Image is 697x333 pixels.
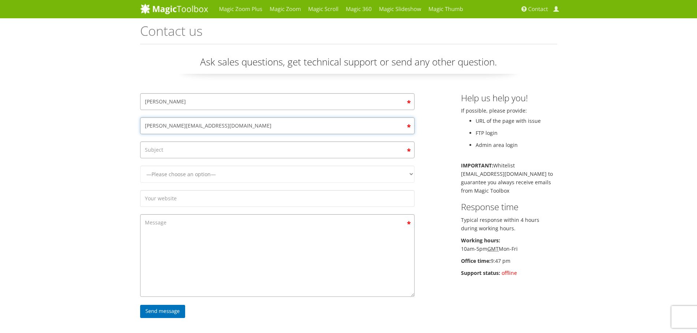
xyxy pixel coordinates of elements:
[528,5,548,13] span: Contact
[476,141,557,149] li: Admin area login
[140,55,557,74] p: Ask sales questions, get technical support or send any other question.
[140,93,415,322] form: Contact form
[140,141,415,158] input: Subject
[461,269,500,276] b: Support status:
[461,237,500,244] b: Working hours:
[476,129,557,137] li: FTP login
[140,3,208,14] img: MagicToolbox.com - Image tools for your website
[140,305,186,318] input: Send message
[140,24,557,44] h1: Contact us
[461,216,557,232] p: Typical response within 4 hours during working hours.
[487,245,499,252] acronym: Greenwich Mean Time
[461,257,491,264] b: Office time:
[502,269,517,276] span: offline
[461,236,557,253] p: 10am-5pm Mon-Fri
[140,190,415,207] input: Your website
[140,117,415,134] input: Email
[476,117,557,125] li: URL of the page with issue
[461,161,557,195] p: Whitelist [EMAIL_ADDRESS][DOMAIN_NAME] to guarantee you always receive emails from Magic Toolbox
[461,202,557,212] h3: Response time
[461,257,557,265] p: 9:47 pm
[140,93,415,110] input: Your name
[461,162,493,169] b: IMPORTANT:
[456,93,563,281] div: If possible, please provide:
[461,93,557,103] h3: Help us help you!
